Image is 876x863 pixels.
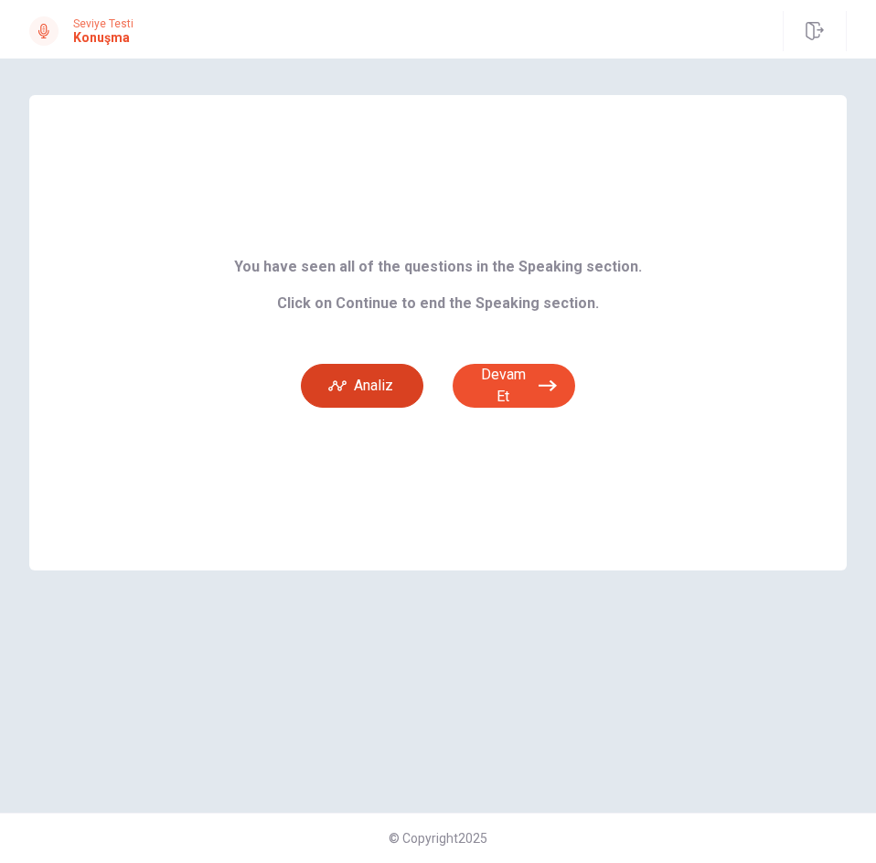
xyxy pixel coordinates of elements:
[389,831,487,846] span: © Copyright 2025
[73,30,134,45] h1: Konuşma
[453,364,575,408] button: Devam Et
[301,364,423,408] button: Analiz
[73,17,134,30] span: Seviye Testi
[234,258,642,312] b: You have seen all of the questions in the Speaking section. Click on Continue to end the Speaking...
